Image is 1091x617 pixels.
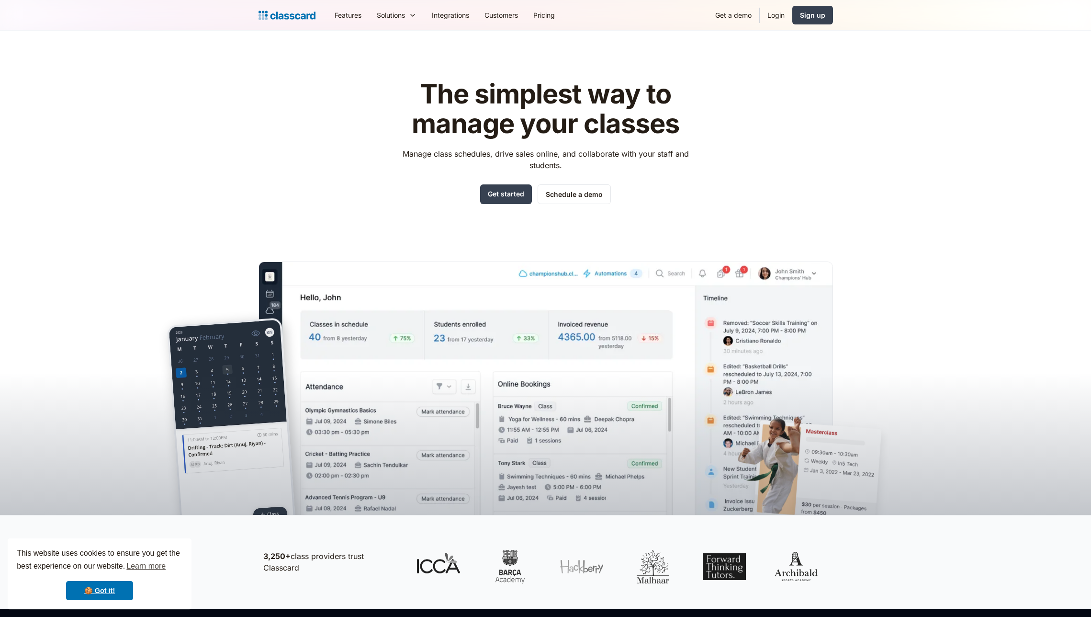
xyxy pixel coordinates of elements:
[66,581,133,600] a: dismiss cookie message
[526,4,562,26] a: Pricing
[477,4,526,26] a: Customers
[424,4,477,26] a: Integrations
[259,9,315,22] a: Logo
[377,10,405,20] div: Solutions
[263,550,397,573] p: class providers trust Classcard
[480,184,532,204] a: Get started
[538,184,611,204] a: Schedule a demo
[760,4,792,26] a: Login
[394,80,697,138] h1: The simplest way to manage your classes
[263,551,291,561] strong: 3,250+
[792,6,833,24] a: Sign up
[800,10,825,20] div: Sign up
[708,4,759,26] a: Get a demo
[394,148,697,171] p: Manage class schedules, drive sales online, and collaborate with your staff and students.
[125,559,167,573] a: learn more about cookies
[17,548,182,573] span: This website uses cookies to ensure you get the best experience on our website.
[327,4,369,26] a: Features
[8,538,191,609] div: cookieconsent
[369,4,424,26] div: Solutions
